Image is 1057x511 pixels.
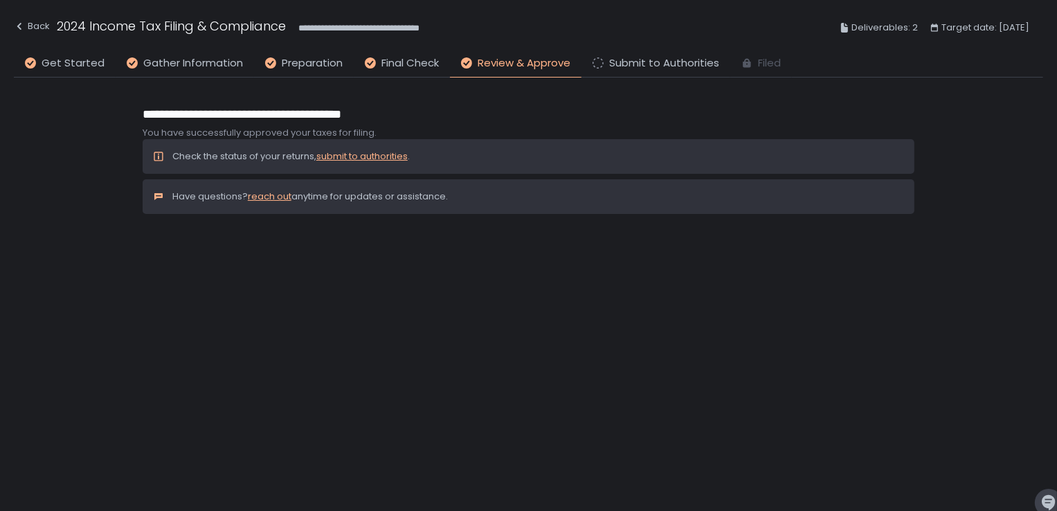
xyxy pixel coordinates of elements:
span: Submit to Authorities [609,55,719,71]
div: Back [14,18,50,35]
h1: 2024 Income Tax Filing & Compliance [57,17,286,35]
p: Check the status of your returns, . [172,150,410,163]
span: Review & Approve [478,55,570,71]
span: Final Check [381,55,439,71]
div: You have successfully approved your taxes for filing. [143,127,914,139]
span: Preparation [282,55,343,71]
button: Back [14,17,50,39]
a: submit to authorities [316,150,408,163]
p: Have questions? anytime for updates or assistance. [172,190,448,203]
a: reach out [248,190,291,203]
span: Get Started [42,55,105,71]
span: Gather Information [143,55,243,71]
span: Target date: [DATE] [941,19,1029,36]
span: Filed [758,55,781,71]
span: Deliverables: 2 [851,19,918,36]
